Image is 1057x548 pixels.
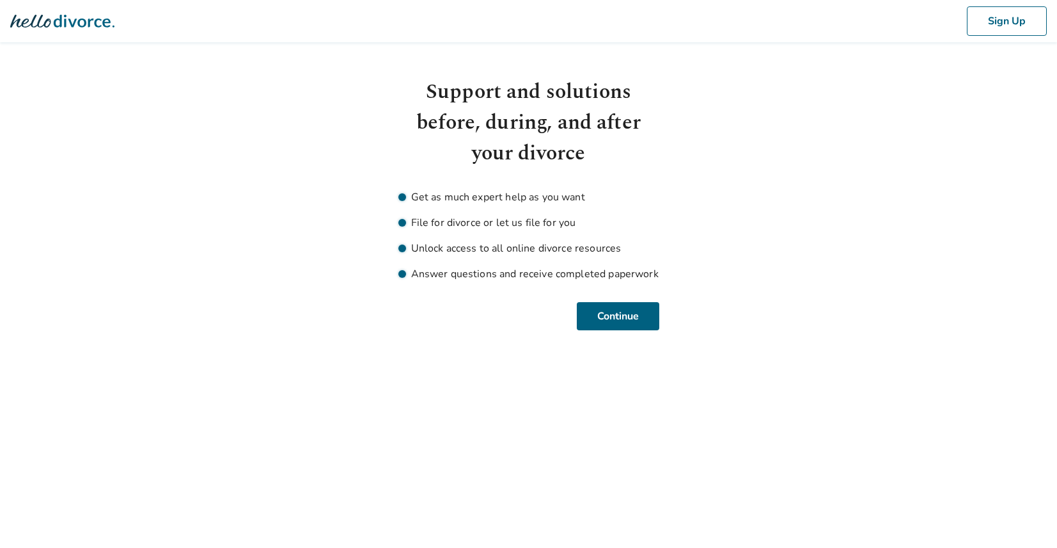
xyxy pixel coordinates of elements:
[398,189,659,205] li: Get as much expert help as you want
[398,241,659,256] li: Unlock access to all online divorce resources
[398,215,659,230] li: File for divorce or let us file for you
[398,266,659,282] li: Answer questions and receive completed paperwork
[577,302,659,330] button: Continue
[967,6,1047,36] button: Sign Up
[398,77,659,169] h1: Support and solutions before, during, and after your divorce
